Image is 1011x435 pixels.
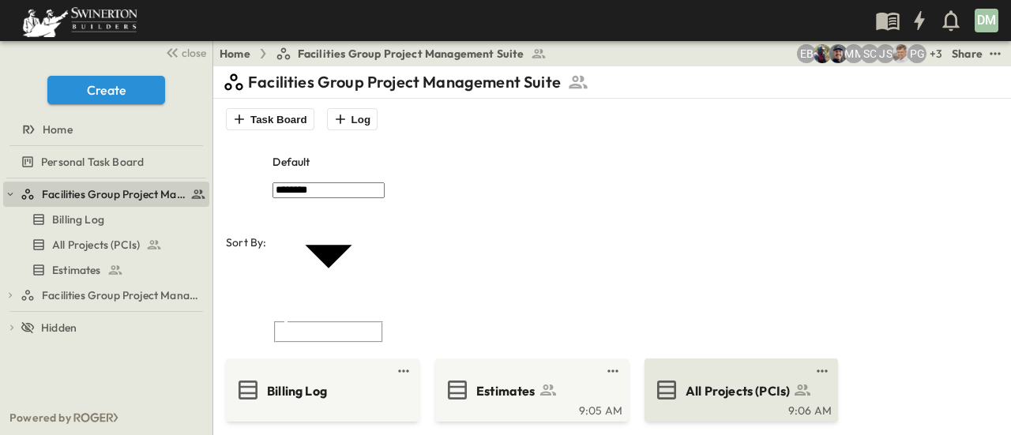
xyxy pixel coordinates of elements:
img: 6c363589ada0b36f064d841b69d3a419a338230e66bb0a533688fa5cc3e9e735.png [19,4,141,37]
button: Log [327,108,378,130]
a: Billing Log [3,208,206,231]
span: Facilities Group Project Management Suite [298,46,524,62]
span: Billing Log [52,212,104,227]
span: Facilities Group Project Management Suite (Copy) [42,287,203,303]
p: Default [272,154,310,170]
span: Facilities Group Project Management Suite [42,186,186,202]
img: Joshua Whisenant (josh@tryroger.com) [813,44,832,63]
p: Facilities Group Project Management Suite [248,71,561,93]
div: Monique Magallon (monique.magallon@swinerton.com) [844,44,863,63]
div: Billing Logtest [3,207,209,232]
button: Create [47,76,165,104]
div: Facilities Group Project Management Suite (Copy)test [3,283,209,308]
p: + 3 [930,46,945,62]
a: Estimates [3,259,206,281]
a: Home [220,46,250,62]
img: Aaron Anderson (aaron.anderson@swinerton.com) [892,44,911,63]
div: DM [975,9,998,32]
button: test [813,362,832,381]
button: DM [973,7,1000,34]
span: Hidden [41,320,77,336]
a: Personal Task Board [3,151,206,173]
span: All Projects (PCIs) [686,382,790,400]
span: Estimates [476,382,536,400]
div: All Projects (PCIs)test [3,232,209,257]
span: close [182,45,206,61]
button: test [394,362,413,381]
div: Pat Gil (pgil@swinerton.com) [908,44,926,63]
button: test [603,362,622,381]
a: Facilities Group Project Management Suite (Copy) [21,284,206,306]
a: Facilities Group Project Management Suite [21,183,206,205]
div: Personal Task Boardtest [3,149,209,174]
div: Elan Benitez (elan.benitez@swinerton.com) [797,44,816,63]
nav: breadcrumbs [220,46,556,62]
span: Billing Log [267,382,327,400]
img: Mark Sotelo (mark.sotelo@swinerton.com) [829,44,848,63]
a: Facilities Group Project Management Suite [276,46,547,62]
a: Billing Log [229,377,413,403]
button: close [159,41,209,63]
div: Share [952,46,983,62]
div: Sebastian Canal (sebastian.canal@swinerton.com) [860,44,879,63]
span: Estimates [52,262,101,278]
span: All Projects (PCIs) [52,237,140,253]
button: test [986,44,1005,63]
span: Home [43,122,73,137]
a: Home [3,118,206,141]
div: Juan Sanchez (juan.sanchez@swinerton.com) [876,44,895,63]
div: Facilities Group Project Management Suitetest [3,182,209,207]
a: 9:05 AM [438,403,622,415]
a: 9:06 AM [648,403,832,415]
div: Estimatestest [3,257,209,283]
a: All Projects (PCIs) [3,234,206,256]
a: All Projects (PCIs) [648,377,832,403]
p: Sort By: [226,234,266,250]
button: Task Board [226,108,314,130]
a: Estimates [438,377,622,403]
div: Default [272,143,385,181]
span: Personal Task Board [41,154,144,170]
